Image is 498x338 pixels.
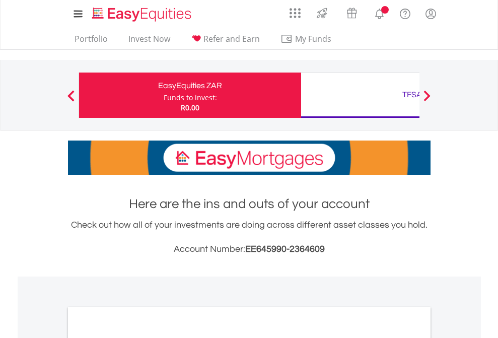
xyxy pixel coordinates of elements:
a: Portfolio [70,34,112,49]
img: vouchers-v2.svg [343,5,360,21]
div: Funds to invest: [164,93,217,103]
span: My Funds [280,32,346,45]
img: EasyMortage Promotion Banner [68,141,431,175]
img: thrive-v2.svg [314,5,330,21]
span: R0.00 [181,103,199,112]
div: EasyEquities ZAR [85,79,295,93]
a: FAQ's and Support [392,3,418,23]
a: Invest Now [124,34,174,49]
img: grid-menu-icon.svg [290,8,301,19]
h1: Here are the ins and outs of your account [68,195,431,213]
a: Vouchers [337,3,367,21]
a: AppsGrid [283,3,307,19]
button: Previous [61,95,81,105]
a: Refer and Earn [187,34,264,49]
span: Refer and Earn [203,33,260,44]
div: Check out how all of your investments are doing across different asset classes you hold. [68,218,431,256]
img: EasyEquities_Logo.png [90,6,195,23]
a: Notifications [367,3,392,23]
a: My Profile [418,3,444,25]
a: Home page [88,3,195,23]
button: Next [417,95,437,105]
span: EE645990-2364609 [245,244,325,254]
h3: Account Number: [68,242,431,256]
